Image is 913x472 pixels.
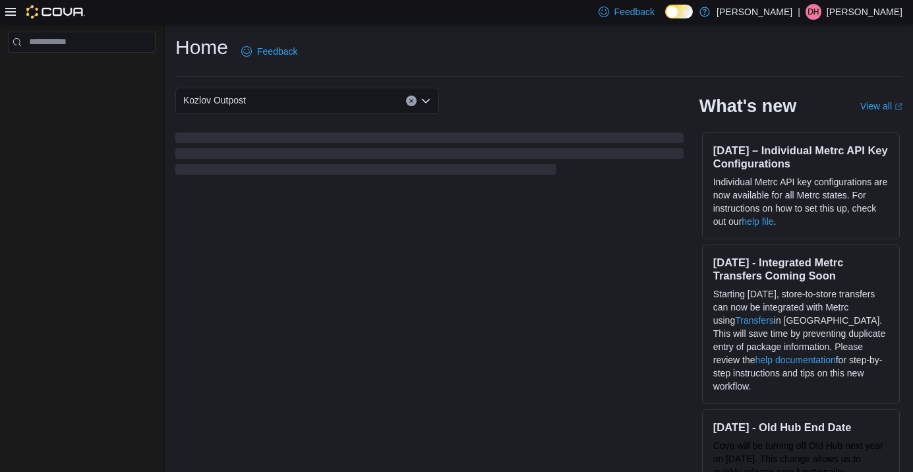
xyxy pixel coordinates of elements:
span: Dark Mode [665,18,666,19]
input: Dark Mode [665,5,693,18]
h3: [DATE] – Individual Metrc API Key Configurations [713,144,889,170]
button: Clear input [406,96,417,106]
p: [PERSON_NAME] [827,4,902,20]
a: Transfers [735,315,774,326]
nav: Complex example [8,55,156,87]
span: Feedback [257,45,297,58]
span: DH [808,4,819,20]
h3: [DATE] - Integrated Metrc Transfers Coming Soon [713,256,889,282]
span: Loading [175,135,684,177]
p: Individual Metrc API key configurations are now available for all Metrc states. For instructions ... [713,175,889,228]
svg: External link [895,103,902,111]
span: Feedback [614,5,655,18]
h3: [DATE] - Old Hub End Date [713,421,889,434]
h1: Home [175,34,228,61]
a: help file [742,216,773,227]
h2: What's new [699,96,796,117]
span: Kozlov Outpost [183,92,246,108]
a: Feedback [236,38,303,65]
p: Starting [DATE], store-to-store transfers can now be integrated with Metrc using in [GEOGRAPHIC_D... [713,287,889,393]
img: Cova [26,5,85,18]
div: Derek Hurren [806,4,821,20]
p: | [798,4,800,20]
p: [PERSON_NAME] [717,4,792,20]
button: Open list of options [421,96,431,106]
a: View allExternal link [860,101,902,111]
a: help documentation [755,355,836,365]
